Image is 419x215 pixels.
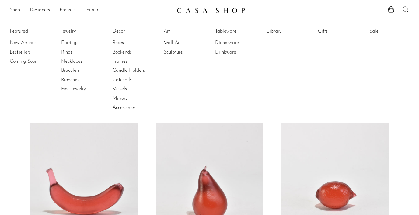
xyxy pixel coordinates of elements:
ul: Jewelry [61,27,107,94]
ul: Decor [113,27,158,113]
a: Projects [60,6,75,14]
a: Decor [113,28,158,35]
a: Rings [61,49,107,56]
a: Accessories [113,104,158,111]
a: Boxes [113,40,158,46]
a: Wall Art [164,40,209,46]
ul: Gifts [318,27,364,38]
ul: Tableware [215,27,261,57]
a: Brooches [61,77,107,83]
a: Shop [10,6,20,14]
ul: Library [267,27,312,38]
nav: Desktop navigation [10,5,172,16]
a: Candle Holders [113,67,158,74]
a: Bracelets [61,67,107,74]
a: Library [267,28,312,35]
a: Tableware [215,28,261,35]
a: Sale [369,28,415,35]
ul: Featured [10,38,55,66]
ul: NEW HEADER MENU [10,5,172,16]
a: Bestsellers [10,49,55,56]
a: Gifts [318,28,364,35]
a: Art [164,28,209,35]
a: New Arrivals [10,40,55,46]
a: Catchalls [113,77,158,83]
a: Journal [85,6,100,14]
a: Jewelry [61,28,107,35]
a: Mirrors [113,95,158,102]
ul: Art [164,27,209,57]
a: Frames [113,58,158,65]
a: Coming Soon [10,58,55,65]
a: Fine Jewelry [61,86,107,92]
a: Necklaces [61,58,107,65]
a: Designers [30,6,50,14]
a: Drinkware [215,49,261,56]
a: Dinnerware [215,40,261,46]
a: Bookends [113,49,158,56]
a: Sculpture [164,49,209,56]
ul: Sale [369,27,415,38]
a: Vessels [113,86,158,92]
a: Earrings [61,40,107,46]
